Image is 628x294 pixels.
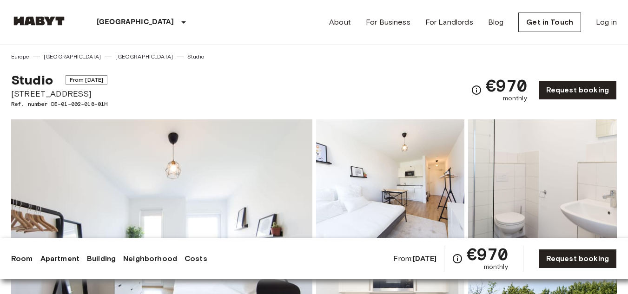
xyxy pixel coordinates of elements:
a: Studio [187,52,204,61]
a: Neighborhood [123,253,177,264]
span: €970 [486,77,527,94]
a: [GEOGRAPHIC_DATA] [44,52,101,61]
a: Apartment [40,253,79,264]
span: From [DATE] [66,75,108,85]
b: [DATE] [413,254,436,263]
span: €970 [467,246,508,262]
a: Request booking [538,80,617,100]
a: Building [87,253,116,264]
a: [GEOGRAPHIC_DATA] [115,52,173,61]
span: From: [393,254,436,264]
a: For Business [366,17,410,28]
svg: Check cost overview for full price breakdown. Please note that discounts apply to new joiners onl... [471,85,482,96]
a: Room [11,253,33,264]
a: Get in Touch [518,13,581,32]
span: Ref. number DE-01-002-018-01H [11,100,107,108]
img: Picture of unit DE-01-002-018-01H [316,119,465,241]
a: Blog [488,17,504,28]
a: Costs [185,253,207,264]
a: Europe [11,52,29,61]
img: Picture of unit DE-01-002-018-01H [468,119,617,241]
img: Habyt [11,16,67,26]
span: [STREET_ADDRESS] [11,88,107,100]
p: [GEOGRAPHIC_DATA] [97,17,174,28]
a: Log in [596,17,617,28]
span: Studio [11,72,53,88]
a: Request booking [538,249,617,268]
span: monthly [484,262,508,272]
a: For Landlords [425,17,473,28]
a: About [329,17,351,28]
svg: Check cost overview for full price breakdown. Please note that discounts apply to new joiners onl... [452,253,463,264]
span: monthly [503,94,527,103]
